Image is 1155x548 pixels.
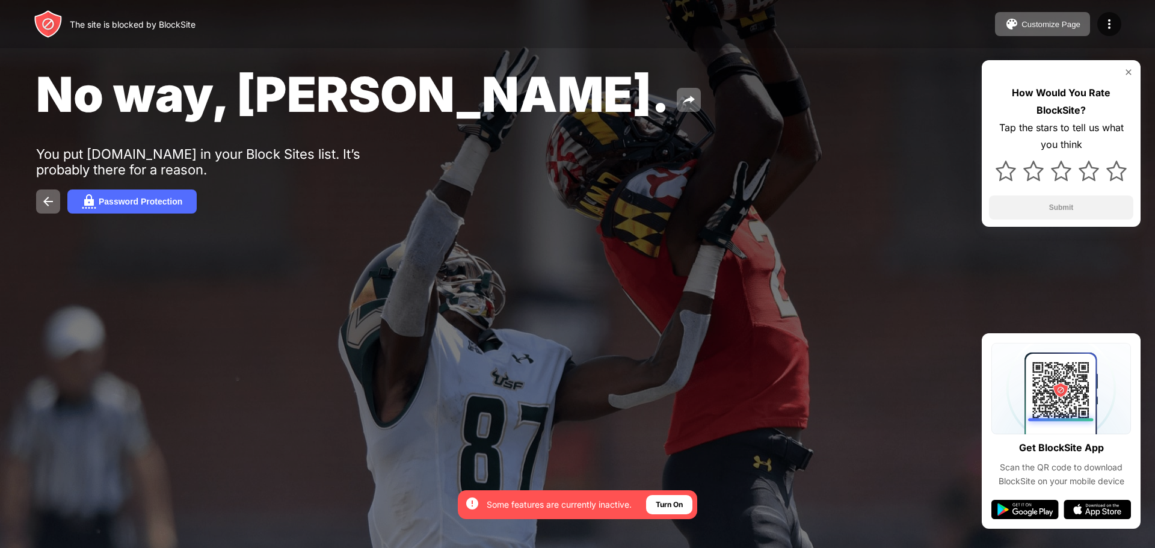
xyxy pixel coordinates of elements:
[991,500,1059,519] img: google-play.svg
[1106,161,1127,181] img: star.svg
[1023,161,1044,181] img: star.svg
[34,10,63,38] img: header-logo.svg
[995,12,1090,36] button: Customize Page
[67,189,197,214] button: Password Protection
[36,65,670,123] span: No way, [PERSON_NAME].
[70,19,196,29] div: The site is blocked by BlockSite
[1064,500,1131,519] img: app-store.svg
[991,461,1131,488] div: Scan the QR code to download BlockSite on your mobile device
[1019,439,1104,457] div: Get BlockSite App
[996,161,1016,181] img: star.svg
[1005,17,1019,31] img: pallet.svg
[1051,161,1071,181] img: star.svg
[36,146,408,177] div: You put [DOMAIN_NAME] in your Block Sites list. It’s probably there for a reason.
[682,93,696,107] img: share.svg
[656,499,683,511] div: Turn On
[82,194,96,209] img: password.svg
[99,197,182,206] div: Password Protection
[1079,161,1099,181] img: star.svg
[487,499,632,511] div: Some features are currently inactive.
[1102,17,1116,31] img: menu-icon.svg
[41,194,55,209] img: back.svg
[989,119,1133,154] div: Tap the stars to tell us what you think
[989,84,1133,119] div: How Would You Rate BlockSite?
[989,195,1133,220] button: Submit
[1124,67,1133,77] img: rate-us-close.svg
[1021,20,1080,29] div: Customize Page
[465,496,479,511] img: error-circle-white.svg
[991,343,1131,434] img: qrcode.svg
